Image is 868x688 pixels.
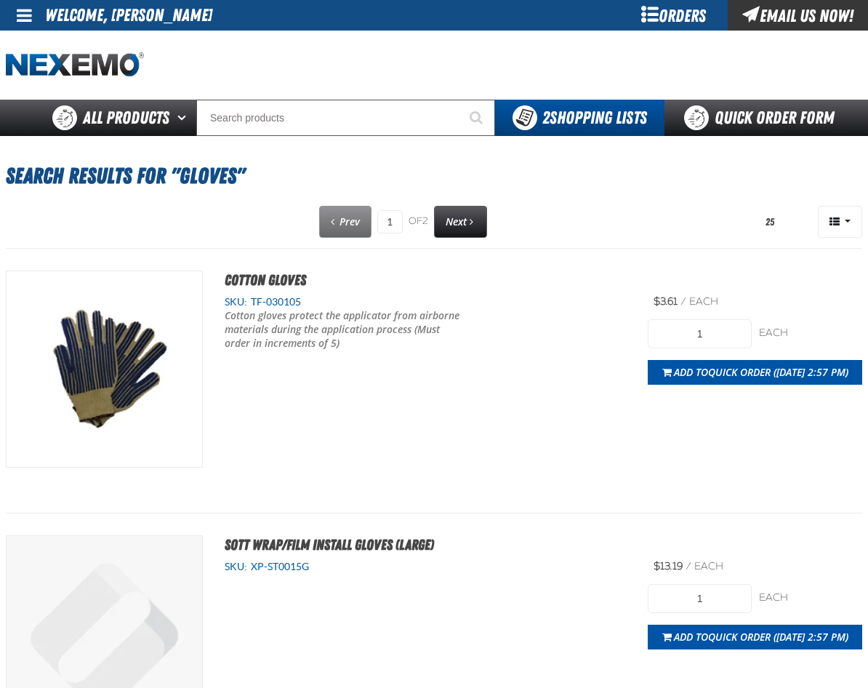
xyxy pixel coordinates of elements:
[648,319,751,348] input: Product Quantity
[446,215,467,228] span: Next
[377,210,403,233] input: Current page number
[542,108,550,128] strong: 2
[654,560,683,572] span: $13.19
[759,591,862,605] div: each
[172,100,196,136] button: Open All Products pages
[409,215,428,228] span: of
[708,630,848,644] span: Quick Order ([DATE] 2:57 PM)
[83,105,169,131] span: All Products
[225,309,466,351] p: Cotton gloves protect the applicator from airborne materials during the application process (Must...
[6,52,144,78] a: Home
[689,295,718,308] span: each
[7,271,202,467] img: Cotton Gloves
[674,630,848,644] span: Add to
[225,295,627,309] div: SKU:
[654,295,678,308] span: $3.61
[495,100,664,136] button: You have 2 Shopping Lists. Open to view details
[247,561,309,572] span: XP-ST0015G
[759,327,862,340] div: each
[542,108,647,128] span: Shopping Lists
[6,156,862,196] h1: Search Results for "gloves"
[648,360,862,385] button: Add toQuick Order ([DATE] 2:57 PM)
[708,365,848,379] span: Quick Order ([DATE] 2:57 PM)
[459,100,495,136] button: Start Searching
[7,271,202,467] : View Details of the Cotton Gloves
[434,206,487,238] a: Next page
[664,100,861,136] a: Quick Order Form
[680,295,686,308] span: /
[247,296,301,308] span: TF-030105
[225,536,434,553] a: SOTT Wrap/Film Install Gloves (Large)
[225,271,306,289] a: Cotton Gloves
[686,560,691,572] span: /
[694,560,723,572] span: each
[225,560,627,574] div: SKU:
[6,52,144,78] img: Nexemo logo
[818,206,862,238] button: Product Grid Views Toolbar
[422,215,428,227] span: 2
[819,207,861,237] span: Product Grid Views Toolbar
[196,100,495,136] input: Search
[648,584,751,613] input: Product Quantity
[648,625,862,649] button: Add toQuick Order ([DATE] 2:57 PM)
[674,365,848,379] span: Add to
